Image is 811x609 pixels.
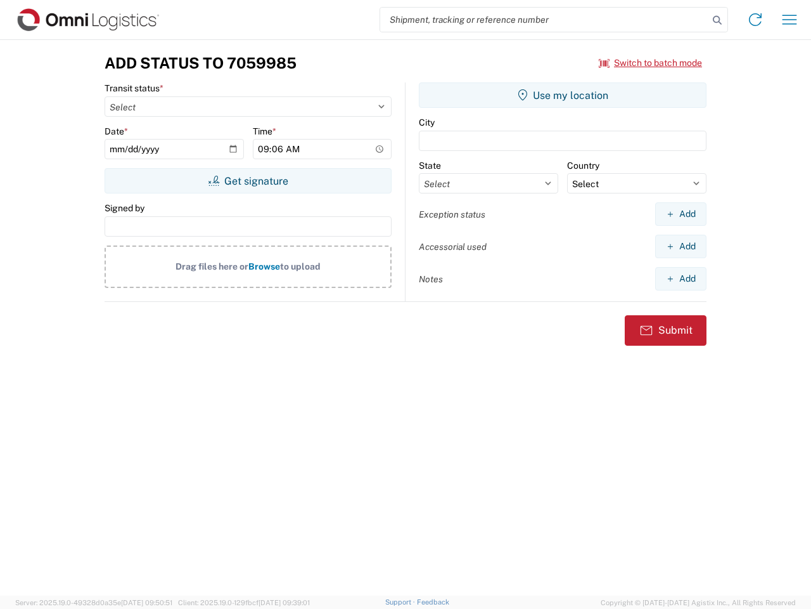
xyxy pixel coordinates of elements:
[105,202,144,214] label: Signed by
[178,599,310,606] span: Client: 2025.19.0-129fbcf
[105,82,163,94] label: Transit status
[567,160,599,171] label: Country
[380,8,708,32] input: Shipment, tracking or reference number
[105,126,128,137] label: Date
[419,273,443,285] label: Notes
[105,54,297,72] h3: Add Status to 7059985
[385,598,417,606] a: Support
[655,267,706,291] button: Add
[601,597,796,608] span: Copyright © [DATE]-[DATE] Agistix Inc., All Rights Reserved
[121,599,172,606] span: [DATE] 09:50:51
[280,261,321,272] span: to upload
[655,235,706,258] button: Add
[599,53,702,74] button: Switch to batch mode
[419,209,485,220] label: Exception status
[176,261,248,272] span: Drag files here or
[419,117,435,128] label: City
[259,599,310,606] span: [DATE] 09:39:01
[419,82,706,108] button: Use my location
[15,599,172,606] span: Server: 2025.19.0-49328d0a35e
[655,202,706,226] button: Add
[419,241,487,252] label: Accessorial used
[105,168,392,193] button: Get signature
[248,261,280,272] span: Browse
[625,315,706,346] button: Submit
[253,126,276,137] label: Time
[419,160,441,171] label: State
[417,598,449,606] a: Feedback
